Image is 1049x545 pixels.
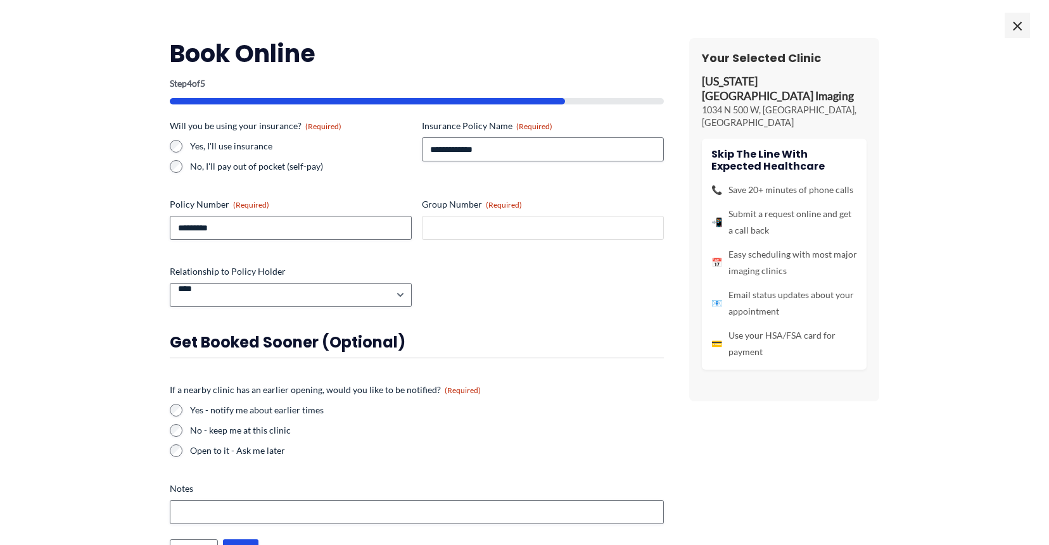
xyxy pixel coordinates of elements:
label: Notes [170,482,664,495]
legend: If a nearby clinic has an earlier opening, would you like to be notified? [170,384,481,396]
h4: Skip the line with Expected Healthcare [711,148,857,172]
span: 📅 [711,254,722,271]
p: [US_STATE][GEOGRAPHIC_DATA] Imaging [702,75,867,104]
span: 📲 [711,214,722,230]
h2: Book Online [170,38,664,69]
span: 💳 [711,335,722,352]
span: × [1005,13,1030,38]
li: Email status updates about your appointment [711,287,857,320]
label: Group Number [422,198,664,211]
label: Yes, I'll use insurance [190,140,412,153]
label: Open to it - Ask me later [190,444,664,457]
label: Relationship to Policy Holder [170,265,412,278]
span: (Required) [486,200,522,210]
p: 1034 N 500 W, [GEOGRAPHIC_DATA], [GEOGRAPHIC_DATA] [702,104,867,129]
span: 5 [200,78,205,89]
span: 📧 [711,295,722,311]
li: Submit a request online and get a call back [711,206,857,239]
li: Use your HSA/FSA card for payment [711,327,857,360]
span: (Required) [516,122,552,131]
label: Insurance Policy Name [422,120,664,132]
label: No - keep me at this clinic [190,424,664,437]
label: Policy Number [170,198,412,211]
span: 4 [187,78,192,89]
span: (Required) [305,122,341,131]
span: (Required) [445,385,481,395]
h3: Your Selected Clinic [702,51,867,65]
p: Step of [170,79,664,88]
legend: Will you be using your insurance? [170,120,341,132]
label: Yes - notify me about earlier times [190,404,664,417]
label: No, I'll pay out of pocket (self-pay) [190,160,412,173]
li: Save 20+ minutes of phone calls [711,182,857,198]
h3: Get booked sooner (optional) [170,332,664,352]
span: (Required) [233,200,269,210]
li: Easy scheduling with most major imaging clinics [711,246,857,279]
span: 📞 [711,182,722,198]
